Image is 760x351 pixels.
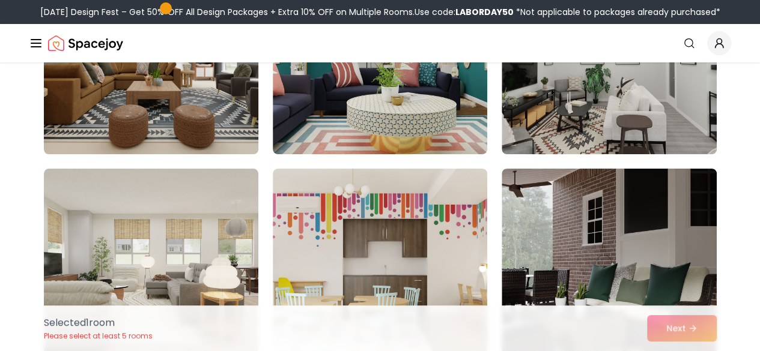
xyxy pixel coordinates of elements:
div: [DATE] Design Fest – Get 50% OFF All Design Packages + Extra 10% OFF on Multiple Rooms. [40,6,720,18]
nav: Global [29,24,731,62]
img: Spacejoy Logo [48,31,123,55]
p: Please select at least 5 rooms [44,331,153,341]
span: Use code: [415,6,514,18]
b: LABORDAY50 [455,6,514,18]
p: Selected 1 room [44,316,153,330]
a: Spacejoy [48,31,123,55]
span: *Not applicable to packages already purchased* [514,6,720,18]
